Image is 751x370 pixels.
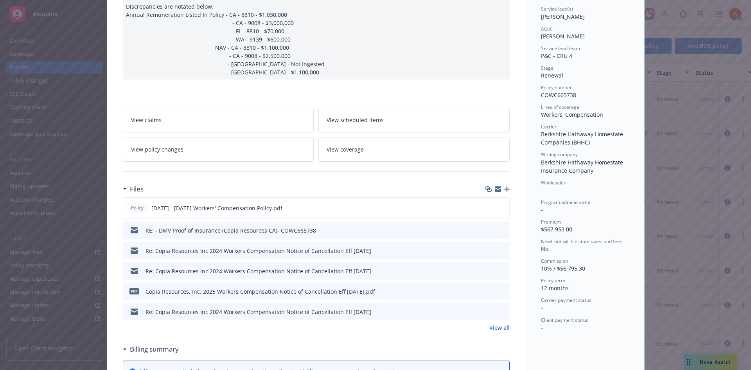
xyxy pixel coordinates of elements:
button: download file [487,247,493,255]
span: View coverage [327,145,364,153]
span: P&C - CRU 4 [541,52,572,60]
span: Berkshire Hathaway Homestate Companies (BHHC) [541,130,625,146]
span: - [541,206,543,213]
button: preview file [499,287,507,296]
a: View policy changes [123,137,314,162]
span: Policy [129,204,145,211]
span: Renewal [541,72,563,79]
span: AC(s) [541,25,553,32]
span: Berkshire Hathaway Homestate Insurance Company [541,159,625,174]
span: Wholesaler [541,179,566,186]
span: Writing company [541,151,578,158]
span: View claims [131,116,162,124]
span: Newfront will file state taxes and fees [541,238,622,245]
span: Policy term [541,277,565,284]
span: 12 months [541,284,569,292]
span: Client payment status [541,317,588,323]
span: Carrier [541,123,557,130]
div: RE: - DMV Proof of Insurance (Copia Resources CA)- COWC665738 [146,226,316,235]
div: Files [123,184,144,194]
div: Billing summary [123,344,179,354]
span: Program administrator [541,199,591,206]
button: download file [487,287,493,296]
button: preview file [499,247,507,255]
div: Re: Copia Resources Inc 2024 Workers Compensation Notice of Cancellation Eff [DATE] [146,267,371,275]
span: Commission [541,258,568,264]
button: download file [487,267,493,275]
span: View scheduled items [327,116,384,124]
span: Lines of coverage [541,104,579,110]
span: - [541,324,543,331]
a: View all [489,323,510,332]
button: download file [487,226,493,235]
span: 10% / $56,795.30 [541,265,585,272]
span: Stage [541,65,553,71]
h3: Billing summary [130,344,179,354]
span: Premium [541,218,561,225]
span: - [541,304,543,312]
span: [PERSON_NAME] [541,13,585,20]
a: View coverage [318,137,510,162]
span: - [541,186,543,194]
button: preview file [499,226,507,235]
button: download file [487,308,493,316]
a: View claims [123,108,314,132]
div: Re: Copia Resources Inc 2024 Workers Compensation Notice of Cancellation Eff [DATE] [146,308,371,316]
span: [DATE] - [DATE] Workers' Compensation Policy.pdf [151,204,282,212]
h3: Files [130,184,144,194]
a: View scheduled items [318,108,510,132]
span: No [541,245,548,253]
span: COWC665738 [541,91,576,99]
span: [PERSON_NAME] [541,32,585,40]
span: Policy number [541,84,572,91]
span: pdf [129,288,139,294]
span: Carrier payment status [541,297,591,303]
span: Service lead team [541,45,580,52]
div: Workers' Compensation [541,110,629,119]
button: preview file [499,267,507,275]
span: Service lead(s) [541,5,573,12]
div: Copia Resources, Inc. 2025 Workers Compensation Notice of Cancellation Eff [DATE].pdf [146,287,375,296]
button: download file [487,204,493,212]
button: preview file [499,308,507,316]
span: View policy changes [131,145,183,153]
span: $567,953.00 [541,226,572,233]
div: Re: Copia Resources Inc 2024 Workers Compensation Notice of Cancellation Eff [DATE] [146,247,371,255]
button: preview file [499,204,506,212]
